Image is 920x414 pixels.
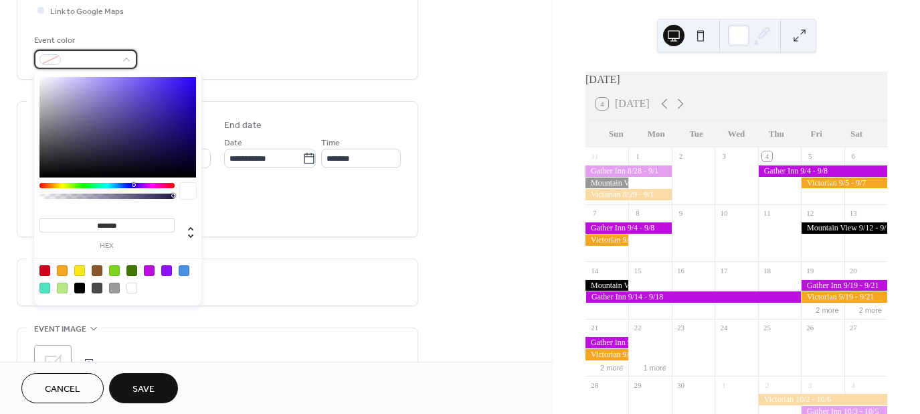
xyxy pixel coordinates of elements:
[589,380,600,390] div: 28
[92,265,102,276] div: #8B572A
[676,265,686,275] div: 16
[719,380,729,390] div: 1
[762,380,772,390] div: 2
[57,283,68,293] div: #B8E986
[758,165,887,177] div: Gather Inn 9/4 - 9/8
[585,291,801,303] div: Gather Inn 9/14 - 9/18
[848,323,858,333] div: 27
[801,280,887,291] div: Gather Inn 9/19 - 9/21
[854,303,887,315] button: 2 more
[636,121,676,147] div: Mon
[719,265,729,275] div: 17
[224,119,262,133] div: End date
[810,303,844,315] button: 2 more
[596,121,636,147] div: Sun
[632,323,642,333] div: 22
[585,178,628,189] div: Mountain View 8/29 - 8/31
[719,208,729,218] div: 10
[632,151,642,161] div: 1
[719,323,729,333] div: 24
[719,151,729,161] div: 3
[50,5,124,19] span: Link to Google Maps
[109,373,178,403] button: Save
[109,283,120,293] div: #9B9B9B
[638,361,672,372] button: 1 more
[585,222,672,234] div: Gather Inn 9/4 - 9/8
[57,265,68,276] div: #F5A623
[39,265,50,276] div: #D0021B
[762,151,772,161] div: 4
[589,323,600,333] div: 21
[585,337,628,348] div: Gather Inn 9/19 - 9/21
[39,243,175,250] label: hex
[758,394,887,405] div: Victorian 10/2 - 10/6
[801,222,887,234] div: Mountain View 9/12 - 9/14
[109,265,120,276] div: #7ED321
[585,189,672,200] div: Victorian 8/29 - 9/1
[92,283,102,293] div: #4A4A4A
[805,265,815,275] div: 19
[45,383,80,397] span: Cancel
[848,208,858,218] div: 13
[585,234,628,246] div: Victorian 9/5 - 9/7
[132,383,155,397] span: Save
[676,121,717,147] div: Tue
[717,121,757,147] div: Wed
[676,151,686,161] div: 2
[762,265,772,275] div: 18
[762,208,772,218] div: 11
[589,265,600,275] div: 14
[848,265,858,275] div: 20
[801,291,887,303] div: Victorian 9/19 - 9/21
[676,380,686,390] div: 30
[805,380,815,390] div: 3
[632,208,642,218] div: 8
[21,373,104,403] button: Cancel
[848,151,858,161] div: 6
[632,380,642,390] div: 29
[34,345,72,383] div: ;
[801,178,887,189] div: Victorian 9/5 - 9/7
[585,165,672,177] div: Gather Inn 8/28 - 9/1
[39,283,50,293] div: #50E3C2
[762,323,772,333] div: 25
[585,280,628,291] div: Mountain View 9/12 - 9/14
[74,283,85,293] div: #000000
[34,33,134,48] div: Event color
[805,151,815,161] div: 5
[144,265,155,276] div: #BD10E0
[126,265,137,276] div: #417505
[848,380,858,390] div: 4
[74,265,85,276] div: #F8E71C
[756,121,796,147] div: Thu
[805,323,815,333] div: 26
[224,136,242,150] span: Date
[179,265,189,276] div: #4A90E2
[589,208,600,218] div: 7
[321,136,340,150] span: Time
[836,121,877,147] div: Sat
[585,72,887,88] div: [DATE]
[595,361,628,372] button: 2 more
[161,265,172,276] div: #9013FE
[805,208,815,218] div: 12
[676,208,686,218] div: 9
[589,151,600,161] div: 31
[676,323,686,333] div: 23
[34,322,86,336] span: Event image
[585,349,628,360] div: Victorian 9/19 - 9/21
[632,265,642,275] div: 15
[126,283,137,293] div: #FFFFFF
[796,121,836,147] div: Fri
